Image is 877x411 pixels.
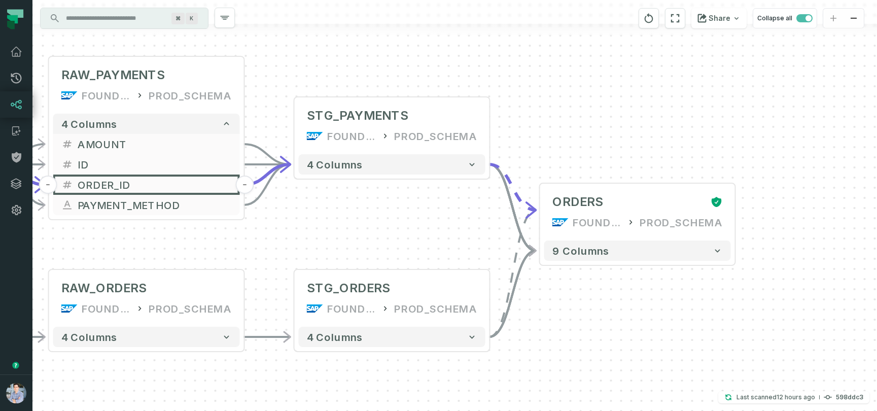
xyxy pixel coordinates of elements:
span: 4 columns [61,118,117,130]
div: RAW_ORDERS [61,280,147,296]
span: decimal [61,138,74,150]
div: FOUNDATIONAL_DB [327,300,377,317]
g: Edge from 065ad36bfe8571d0d37ef1ec05f417fb to 0dd85c77dd217d0afb16c7d4fb3eff19 [489,210,536,337]
span: string [61,199,74,211]
button: - [236,176,254,194]
span: ORDER_ID [78,177,232,192]
span: PAYMENT_METHOD [78,197,232,213]
div: FOUNDATIONAL_DB [82,300,131,317]
g: Edge from c8867c613c347eb7857e509391c84b7d to 0dd85c77dd217d0afb16c7d4fb3eff19 [489,164,536,210]
button: ID [53,154,240,175]
span: AMOUNT [78,136,232,152]
div: PROD_SCHEMA [394,128,477,144]
g: Edge from 616efa676917f6a678dd14162abb4313 to c8867c613c347eb7857e509391c84b7d [244,144,291,164]
div: FOUNDATIONAL_DB [82,87,131,104]
span: 4 columns [307,331,363,343]
span: decimal [61,158,74,170]
div: FOUNDATIONAL_DB [327,128,377,144]
g: Edge from c8867c613c347eb7857e509391c84b7d to 0dd85c77dd217d0afb16c7d4fb3eff19 [489,164,536,251]
g: Edge from 616efa676917f6a678dd14162abb4313 to c8867c613c347eb7857e509391c84b7d [244,164,291,185]
div: PROD_SCHEMA [640,214,723,230]
div: Certified [707,196,723,208]
h4: 598ddc3 [836,394,863,400]
div: STG_ORDERS [307,280,390,296]
span: Press ⌘ + K to focus the search bar [186,13,198,24]
div: FOUNDATIONAL_DB [573,214,622,230]
span: 9 columns [552,245,609,257]
button: zoom out [844,9,864,28]
button: ORDER_ID [53,175,240,195]
button: - [39,176,57,194]
g: Edge from 616efa676917f6a678dd14162abb4313 to c8867c613c347eb7857e509391c84b7d [244,164,291,205]
div: PROD_SCHEMA [394,300,477,317]
img: avatar of Alon Nafta [6,383,26,403]
span: RAW_PAYMENTS [61,67,165,83]
span: Press ⌘ + K to focus the search bar [171,13,185,24]
button: PAYMENT_METHOD [53,195,240,215]
div: Tooltip anchor [11,361,20,370]
p: Last scanned [736,392,815,402]
span: 4 columns [61,331,117,343]
div: PROD_SCHEMA [149,300,232,317]
div: ORDERS [552,194,603,210]
button: Last scanned[DATE] 9:17:19 PM598ddc3 [718,391,869,403]
span: decimal [61,179,74,191]
button: AMOUNT [53,134,240,154]
span: ID [78,157,232,172]
div: STG_PAYMENTS [307,108,408,124]
button: Share [691,8,747,28]
div: PROD_SCHEMA [149,87,232,104]
span: 4 columns [307,158,363,170]
relative-time: Aug 20, 2025, 9:17 PM EDT [777,393,815,401]
button: Collapse all [753,8,817,28]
